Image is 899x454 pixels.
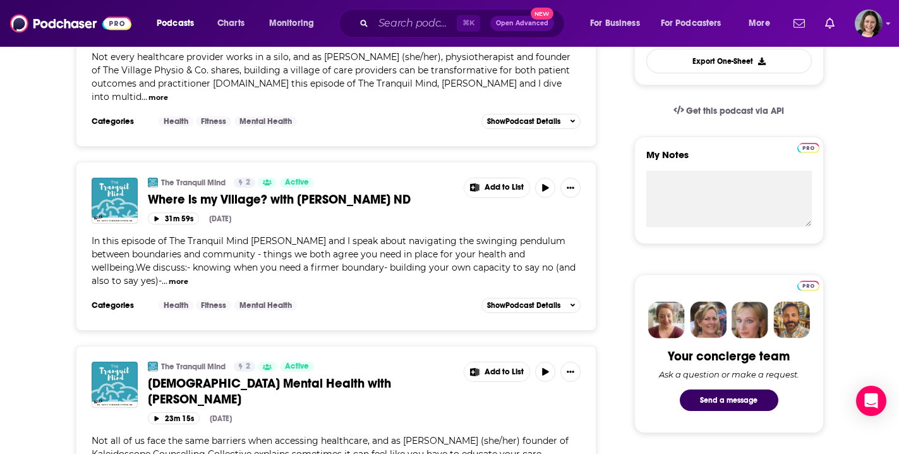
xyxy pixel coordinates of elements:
[92,362,138,408] img: Queer Mental Health with Kristie Brassard
[496,20,548,27] span: Open Advanced
[668,348,790,364] div: Your concierge team
[217,15,244,32] span: Charts
[269,15,314,32] span: Monitoring
[280,178,314,188] a: Active
[148,13,210,34] button: open menu
[732,302,768,338] img: Jules Profile
[162,275,167,286] span: ...
[464,178,530,197] button: Show More Button
[855,9,883,37] button: Show profile menu
[581,13,656,34] button: open menu
[92,235,576,286] span: In this episode of The Tranquil Mind [PERSON_NAME] and I speak about navigating the swinging pend...
[148,376,391,407] span: [DEMOGRAPHIC_DATA] Mental Health with [PERSON_NAME]
[280,362,314,372] a: Active
[210,414,232,423] div: [DATE]
[680,390,778,411] button: Send a message
[646,49,812,73] button: Export One-Sheet
[820,13,840,34] a: Show notifications dropdown
[196,116,231,126] a: Fitness
[159,116,193,126] a: Health
[485,367,524,377] span: Add to List
[648,302,685,338] img: Sydney Profile
[797,281,819,291] img: Podchaser Pro
[487,301,560,310] span: Show Podcast Details
[481,114,581,129] button: ShowPodcast Details
[196,300,231,310] a: Fitness
[148,362,158,372] img: The Tranquil Mind
[148,212,199,224] button: 31m 59s
[92,51,570,102] span: Not every healthcare provider works in a silo, and as [PERSON_NAME] (she/her), physiotherapist an...
[590,15,640,32] span: For Business
[373,13,457,34] input: Search podcasts, credits, & more...
[797,143,819,153] img: Podchaser Pro
[209,214,231,223] div: [DATE]
[560,362,581,382] button: Show More Button
[148,192,411,207] span: Where is my Village? with [PERSON_NAME] ND
[351,9,577,38] div: Search podcasts, credits, & more...
[686,106,784,116] span: Get this podcast via API
[148,376,455,407] a: [DEMOGRAPHIC_DATA] Mental Health with [PERSON_NAME]
[797,141,819,153] a: Pro website
[646,149,812,171] label: My Notes
[740,13,786,34] button: open menu
[464,362,530,381] button: Show More Button
[661,15,721,32] span: For Podcasters
[659,369,799,379] div: Ask a question or make a request.
[234,178,255,188] a: 2
[531,8,553,20] span: New
[209,13,252,34] a: Charts
[260,13,330,34] button: open menu
[234,300,297,310] a: Mental Health
[169,276,188,287] button: more
[773,302,810,338] img: Jon Profile
[285,176,309,189] span: Active
[487,117,560,126] span: Show Podcast Details
[161,178,226,188] a: The Tranquil Mind
[855,9,883,37] span: Logged in as micglogovac
[92,300,148,310] h3: Categories
[481,298,581,313] button: ShowPodcast Details
[10,11,131,35] img: Podchaser - Follow, Share and Rate Podcasts
[485,183,524,192] span: Add to List
[788,13,810,34] a: Show notifications dropdown
[159,300,193,310] a: Health
[285,360,309,373] span: Active
[457,15,480,32] span: ⌘ K
[690,302,727,338] img: Barbara Profile
[653,13,740,34] button: open menu
[148,192,455,207] a: Where is my Village? with [PERSON_NAME] ND
[92,116,148,126] h3: Categories
[246,360,250,373] span: 2
[797,279,819,291] a: Pro website
[234,362,255,372] a: 2
[161,362,226,372] a: The Tranquil Mind
[92,178,138,224] img: Where is my Village? with Dr. Samantha Dass ND
[856,386,886,416] div: Open Intercom Messenger
[749,15,770,32] span: More
[148,92,168,103] button: more
[560,178,581,198] button: Show More Button
[148,412,200,424] button: 23m 15s
[142,91,147,102] span: ...
[490,16,554,31] button: Open AdvancedNew
[246,176,250,189] span: 2
[855,9,883,37] img: User Profile
[234,116,297,126] a: Mental Health
[148,178,158,188] img: The Tranquil Mind
[663,95,795,126] a: Get this podcast via API
[157,15,194,32] span: Podcasts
